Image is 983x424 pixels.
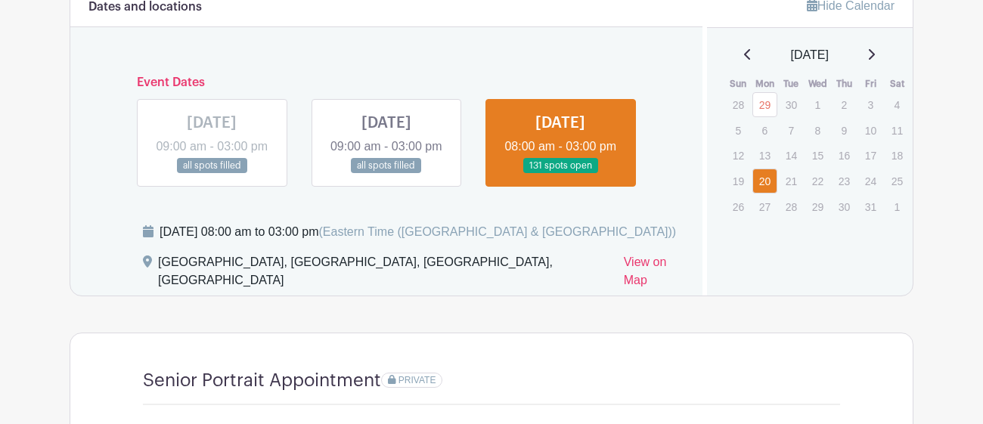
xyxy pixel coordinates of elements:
[752,169,777,193] a: 20
[752,76,778,91] th: Mon
[858,195,883,218] p: 31
[778,76,805,91] th: Tue
[398,375,436,385] span: PRIVATE
[779,119,804,142] p: 7
[832,195,857,218] p: 30
[858,144,883,167] p: 17
[143,370,381,392] h4: Senior Portrait Appointment
[832,144,857,167] p: 16
[318,225,676,238] span: (Eastern Time ([GEOGRAPHIC_DATA] & [GEOGRAPHIC_DATA]))
[125,76,648,90] h6: Event Dates
[805,93,830,116] p: 1
[624,253,684,296] a: View on Map
[805,76,831,91] th: Wed
[884,76,910,91] th: Sat
[779,144,804,167] p: 14
[885,195,910,218] p: 1
[885,144,910,167] p: 18
[885,119,910,142] p: 11
[832,93,857,116] p: 2
[858,169,883,193] p: 24
[779,195,804,218] p: 28
[779,93,804,116] p: 30
[726,119,751,142] p: 5
[791,46,829,64] span: [DATE]
[158,253,612,296] div: [GEOGRAPHIC_DATA], [GEOGRAPHIC_DATA], [GEOGRAPHIC_DATA], [GEOGRAPHIC_DATA]
[885,93,910,116] p: 4
[726,144,751,167] p: 12
[858,93,883,116] p: 3
[752,195,777,218] p: 27
[805,144,830,167] p: 15
[805,119,830,142] p: 8
[752,144,777,167] p: 13
[726,169,751,193] p: 19
[805,195,830,218] p: 29
[779,169,804,193] p: 21
[832,169,857,193] p: 23
[726,195,751,218] p: 26
[752,119,777,142] p: 6
[805,169,830,193] p: 22
[726,93,751,116] p: 28
[858,119,883,142] p: 10
[752,92,777,117] a: 29
[832,119,857,142] p: 9
[857,76,884,91] th: Fri
[885,169,910,193] p: 25
[831,76,857,91] th: Thu
[725,76,752,91] th: Sun
[160,223,676,241] div: [DATE] 08:00 am to 03:00 pm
